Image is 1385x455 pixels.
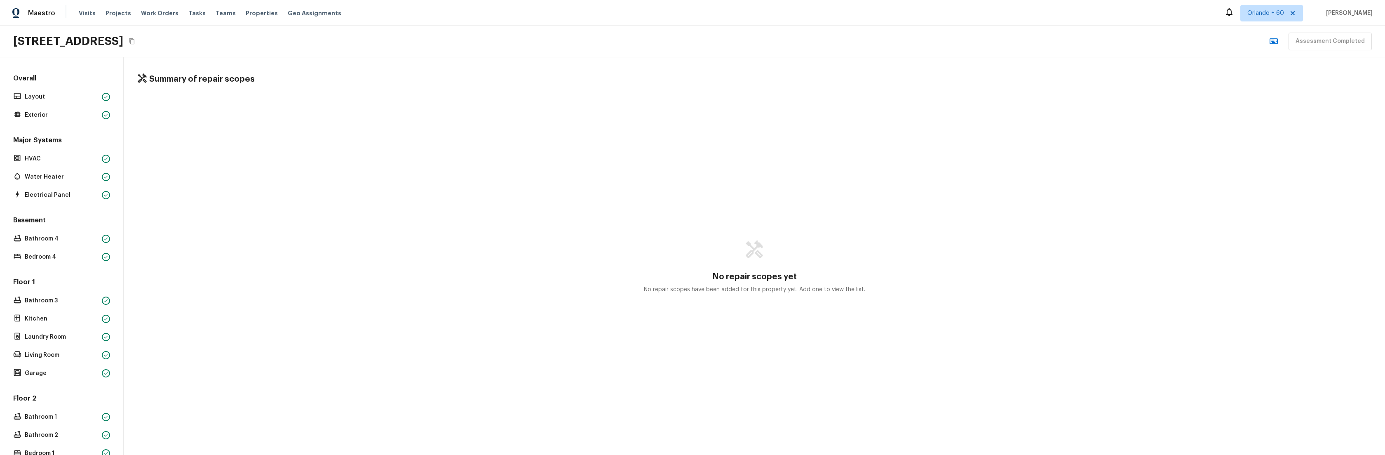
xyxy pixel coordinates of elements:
p: Kitchen [25,315,99,323]
h5: Floor 1 [12,278,112,288]
h5: Overall [12,74,112,85]
span: Visits [79,9,96,17]
p: Bedroom 4 [25,253,99,261]
p: Bathroom 2 [25,431,99,439]
p: Living Room [25,351,99,359]
h2: [STREET_ADDRESS] [13,34,123,49]
span: Orlando + 60 [1247,9,1284,17]
button: Copy Address [127,36,137,47]
h4: Summary of repair scopes [149,74,255,85]
p: No repair scopes have been added for this property yet. Add one to view the list. [644,285,865,294]
p: Electrical Panel [25,191,99,199]
span: Geo Assignments [288,9,341,17]
p: Bathroom 4 [25,235,99,243]
p: Bathroom 1 [25,413,99,421]
p: Garage [25,369,99,377]
span: Tasks [188,10,206,16]
h5: Basement [12,216,112,226]
p: Water Heater [25,173,99,181]
span: Projects [106,9,131,17]
span: Properties [246,9,278,17]
span: Maestro [28,9,55,17]
p: Laundry Room [25,333,99,341]
p: Layout [25,93,99,101]
p: HVAC [25,155,99,163]
h5: Floor 2 [12,394,112,405]
h4: No repair scopes yet [712,263,797,282]
h5: Major Systems [12,136,112,146]
p: Exterior [25,111,99,119]
span: Teams [216,9,236,17]
p: Bathroom 3 [25,297,99,305]
span: Work Orders [141,9,178,17]
span: [PERSON_NAME] [1323,9,1373,17]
